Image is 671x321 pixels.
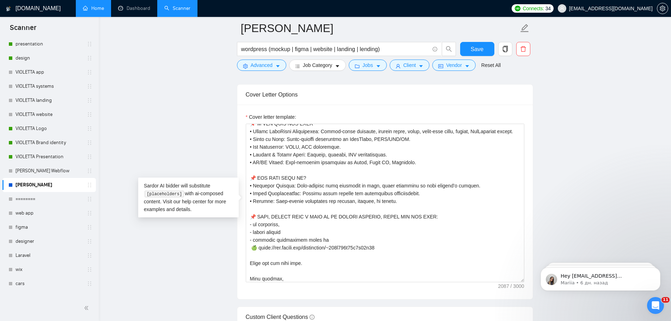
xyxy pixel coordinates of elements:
[396,63,401,69] span: user
[246,124,524,282] textarea: Cover letter template:
[87,112,92,117] span: holder
[520,24,529,33] span: edit
[545,5,551,12] span: 34
[16,65,83,79] a: VIOLETTA app
[83,5,104,11] a: homeHome
[16,79,83,93] a: VIOLETTA systems
[499,46,512,52] span: copy
[87,295,92,301] span: holder
[84,304,91,311] span: double-left
[657,6,668,11] a: setting
[16,206,83,220] a: web app
[460,42,494,56] button: Save
[87,253,92,258] span: holder
[355,63,360,69] span: folder
[246,85,524,105] div: Cover Letter Options
[275,63,280,69] span: caret-down
[16,122,83,136] a: VIOLETTA Logo
[419,63,423,69] span: caret-down
[87,55,92,61] span: holder
[516,42,530,56] button: delete
[303,61,332,69] span: Job Category
[87,126,92,131] span: holder
[87,224,92,230] span: holder
[403,61,416,69] span: Client
[432,60,475,71] button: idcardVendorcaret-down
[87,69,92,75] span: holder
[87,281,92,286] span: holder
[87,98,92,103] span: holder
[438,63,443,69] span: idcard
[246,113,296,121] label: Cover letter template:
[471,45,483,54] span: Save
[289,60,346,71] button: barsJob Categorycaret-down
[16,248,83,263] a: Laravel
[16,37,83,51] a: presentation
[237,60,286,71] button: settingAdvancedcaret-down
[335,63,340,69] span: caret-down
[16,51,83,65] a: design
[241,19,519,37] input: Scanner name...
[657,3,668,14] button: setting
[87,267,92,272] span: holder
[6,3,11,14] img: logo
[87,41,92,47] span: holder
[87,168,92,174] span: holder
[433,47,437,51] span: info-circle
[446,61,462,69] span: Vendor
[498,42,512,56] button: copy
[523,5,544,12] span: Connects:
[87,182,92,188] span: holder
[16,107,83,122] a: VIOLETTA website
[390,60,430,71] button: userClientcaret-down
[16,291,83,305] a: casino ui/ux
[647,297,664,314] iframe: Intercom live chat
[661,297,670,303] span: 11
[118,5,150,11] a: dashboardDashboard
[560,6,565,11] span: user
[87,210,92,216] span: holder
[87,140,92,146] span: holder
[16,136,83,150] a: VIOLETTA Brand identity
[16,234,83,248] a: designer
[87,239,92,244] span: holder
[465,63,470,69] span: caret-down
[31,27,122,33] p: Message from Mariia, sent 6 дн. назад
[87,196,92,202] span: holder
[31,20,118,117] span: Hey [EMAIL_ADDRESS][DOMAIN_NAME], Looks like your Upwork agency VibeStyle agency ran out of conne...
[4,23,42,37] span: Scanner
[87,154,92,160] span: holder
[16,93,83,107] a: VIOLETTA landing
[376,63,381,69] span: caret-down
[16,164,83,178] a: [PERSON_NAME] Webflow
[362,61,373,69] span: Jobs
[349,60,387,71] button: folderJobscaret-down
[442,46,456,52] span: search
[481,61,501,69] a: Reset All
[164,5,190,11] a: searchScanner
[442,42,456,56] button: search
[246,314,315,320] span: Custom Client Questions
[243,63,248,69] span: setting
[87,84,92,89] span: holder
[16,263,83,277] a: wix
[241,45,429,54] input: Search Freelance Jobs...
[16,178,83,192] a: [PERSON_NAME]
[16,150,83,164] a: VIOLETTA Presentation
[16,277,83,291] a: cars
[251,61,273,69] span: Advanced
[530,253,671,302] iframe: Intercom notifications сообщение
[517,46,530,52] span: delete
[16,220,83,234] a: figma
[295,63,300,69] span: bars
[16,192,83,206] a: ========
[310,315,315,320] span: info-circle
[515,6,520,11] img: upwork-logo.png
